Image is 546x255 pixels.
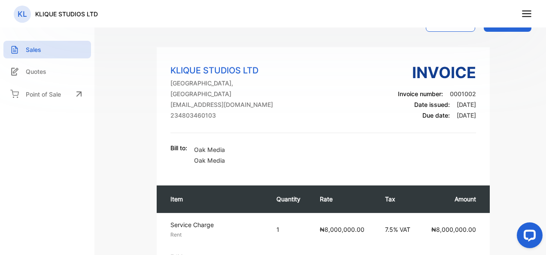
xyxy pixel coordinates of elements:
[398,90,443,97] span: Invoice number:
[35,9,98,18] p: KLIQUE STUDIOS LTD
[3,63,91,80] a: Quotes
[510,219,546,255] iframe: LiveChat chat widget
[194,145,225,154] p: Oak Media
[26,90,61,99] p: Point of Sale
[385,225,413,234] p: 7.5% VAT
[450,90,476,97] span: 0001002
[170,100,273,109] p: [EMAIL_ADDRESS][DOMAIN_NAME]
[170,79,273,88] p: [GEOGRAPHIC_DATA],
[398,61,476,84] h3: Invoice
[170,143,187,152] p: Bill to:
[457,112,476,119] span: [DATE]
[430,194,476,203] p: Amount
[26,67,46,76] p: Quotes
[276,194,303,203] p: Quantity
[385,194,413,203] p: Tax
[320,194,368,203] p: Rate
[320,226,364,233] span: ₦8,000,000.00
[26,45,41,54] p: Sales
[170,111,273,120] p: 234803460103
[431,226,476,233] span: ₦8,000,000.00
[18,9,27,20] p: KL
[194,156,225,165] p: Oak Media
[170,231,261,239] p: Rent
[457,101,476,108] span: [DATE]
[170,220,261,229] p: Service Charge
[170,64,273,77] p: KLIQUE STUDIOS LTD
[276,225,303,234] p: 1
[3,85,91,103] a: Point of Sale
[170,194,259,203] p: Item
[414,101,450,108] span: Date issued:
[170,89,273,98] p: [GEOGRAPHIC_DATA]
[3,41,91,58] a: Sales
[422,112,450,119] span: Due date:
